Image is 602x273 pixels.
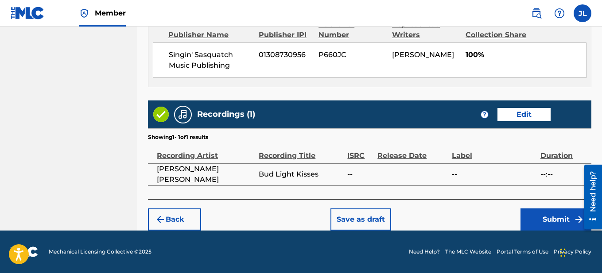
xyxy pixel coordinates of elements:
[551,4,568,22] div: Help
[157,164,254,185] span: [PERSON_NAME] [PERSON_NAME]
[347,169,373,180] span: --
[540,141,587,161] div: Duration
[259,169,343,180] span: Bud Light Kisses
[178,109,188,120] img: Recordings
[558,231,602,273] iframe: Chat Widget
[392,50,454,59] span: [PERSON_NAME]
[466,50,586,60] span: 100%
[554,248,591,256] a: Privacy Policy
[153,107,169,122] img: Valid
[49,248,151,256] span: Mechanical Licensing Collective © 2025
[452,169,536,180] span: --
[259,141,343,161] div: Recording Title
[520,208,591,231] button: Submit
[168,30,252,40] div: Publisher Name
[445,248,491,256] a: The MLC Website
[574,214,584,225] img: f7272a7cc735f4ea7f67.svg
[11,246,38,257] img: logo
[169,50,252,71] span: Singin' Sasquatch Music Publishing
[79,8,89,19] img: Top Rightsholder
[259,50,312,60] span: 01308730956
[528,4,545,22] a: Public Search
[531,8,542,19] img: search
[11,7,45,19] img: MLC Logo
[259,30,312,40] div: Publisher IPI
[347,141,373,161] div: ISRC
[148,208,201,231] button: Back
[330,208,391,231] button: Save as draft
[497,108,551,121] button: Edit
[318,19,385,40] div: Publisher Number
[95,8,126,18] span: Member
[560,239,566,266] div: Drag
[577,161,602,232] iframe: Resource Center
[377,141,447,161] div: Release Date
[148,133,208,141] p: Showing 1 - 1 of 1 results
[392,19,459,40] div: Represented Writers
[466,30,528,40] div: Collection Share
[497,248,548,256] a: Portal Terms of Use
[318,50,385,60] span: P660JC
[452,141,536,161] div: Label
[155,214,166,225] img: 7ee5dd4eb1f8a8e3ef2f.svg
[409,248,440,256] a: Need Help?
[574,4,591,22] div: User Menu
[554,8,565,19] img: help
[481,111,488,118] span: ?
[197,109,255,119] h5: Recordings (1)
[540,169,587,180] span: --:--
[157,141,254,161] div: Recording Artist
